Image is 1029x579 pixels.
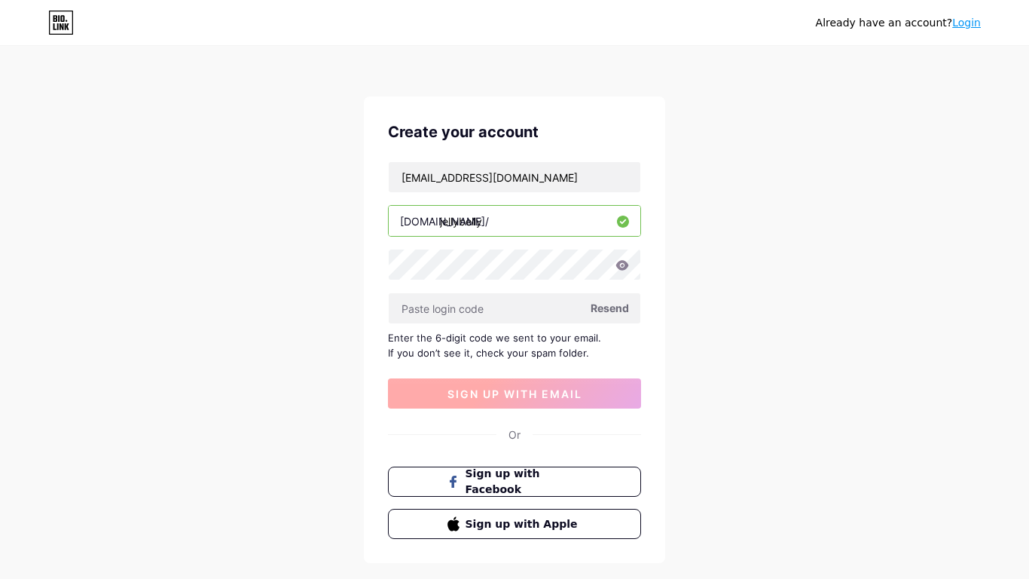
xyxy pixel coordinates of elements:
[466,466,582,498] span: Sign up with Facebook
[466,516,582,532] span: Sign up with Apple
[388,509,641,539] button: Sign up with Apple
[447,388,582,400] span: sign up with email
[952,17,981,29] a: Login
[816,15,981,31] div: Already have an account?
[389,206,640,236] input: username
[389,162,640,192] input: Email
[388,467,641,497] button: Sign up with Facebook
[591,300,629,316] span: Resend
[388,330,641,360] div: Enter the 6-digit code we sent to your email. If you don’t see it, check your spam folder.
[400,213,489,229] div: [DOMAIN_NAME]/
[388,378,641,409] button: sign up with email
[508,427,521,443] div: Or
[389,293,640,323] input: Paste login code
[388,121,641,143] div: Create your account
